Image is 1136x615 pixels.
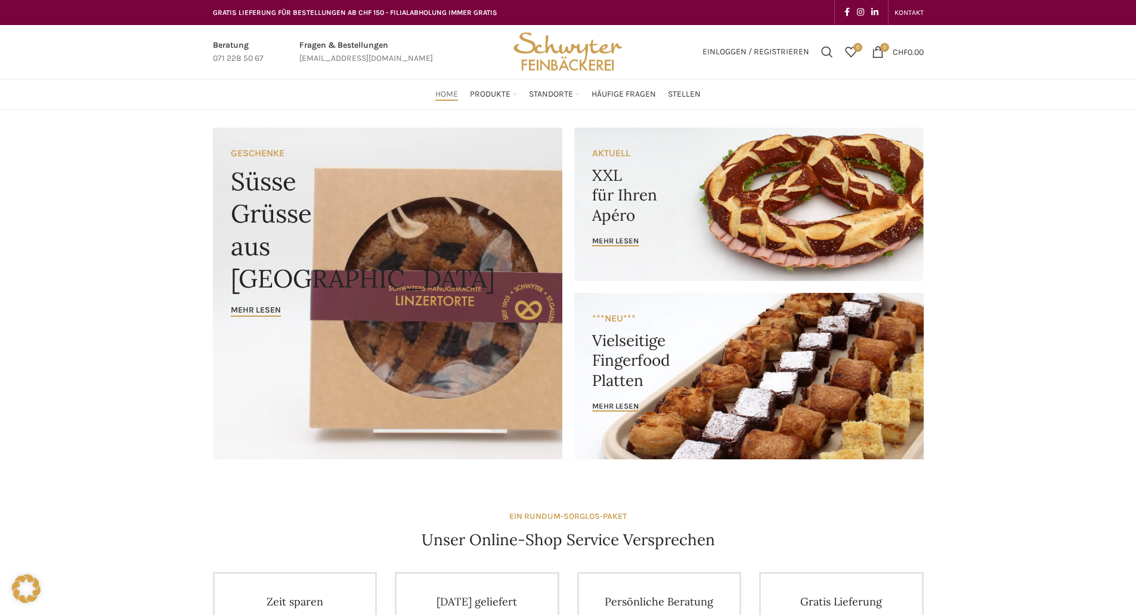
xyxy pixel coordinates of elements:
[839,40,863,64] div: Meine Wunschliste
[668,89,701,100] span: Stellen
[592,82,656,106] a: Häufige Fragen
[592,89,656,100] span: Häufige Fragen
[422,529,715,551] h4: Unser Online-Shop Service Versprechen
[697,40,815,64] a: Einloggen / Registrieren
[880,43,889,52] span: 0
[435,89,458,100] span: Home
[839,40,863,64] a: 0
[435,82,458,106] a: Home
[233,595,358,608] h4: Zeit sparen
[574,128,924,281] a: Banner link
[213,128,562,459] a: Banner link
[889,1,930,24] div: Secondary navigation
[815,40,839,64] a: Suchen
[893,47,924,57] bdi: 0.00
[470,82,517,106] a: Produkte
[894,1,924,24] a: KONTAKT
[894,8,924,17] span: KONTAKT
[207,82,930,106] div: Main navigation
[509,46,626,56] a: Site logo
[597,595,722,608] h4: Persönliche Beratung
[868,4,882,21] a: Linkedin social link
[414,595,540,608] h4: [DATE] geliefert
[841,4,853,21] a: Facebook social link
[509,511,627,521] strong: EIN RUNDUM-SORGLOS-PAKET
[668,82,701,106] a: Stellen
[779,595,904,608] h4: Gratis Lieferung
[509,25,626,79] img: Bäckerei Schwyter
[702,48,809,56] span: Einloggen / Registrieren
[853,43,862,52] span: 0
[893,47,908,57] span: CHF
[529,89,573,100] span: Standorte
[574,293,924,459] a: Banner link
[213,8,497,17] span: GRATIS LIEFERUNG FÜR BESTELLUNGEN AB CHF 150 - FILIALABHOLUNG IMMER GRATIS
[853,4,868,21] a: Instagram social link
[213,39,264,66] a: Infobox link
[866,40,930,64] a: 0 CHF0.00
[299,39,433,66] a: Infobox link
[529,82,580,106] a: Standorte
[470,89,510,100] span: Produkte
